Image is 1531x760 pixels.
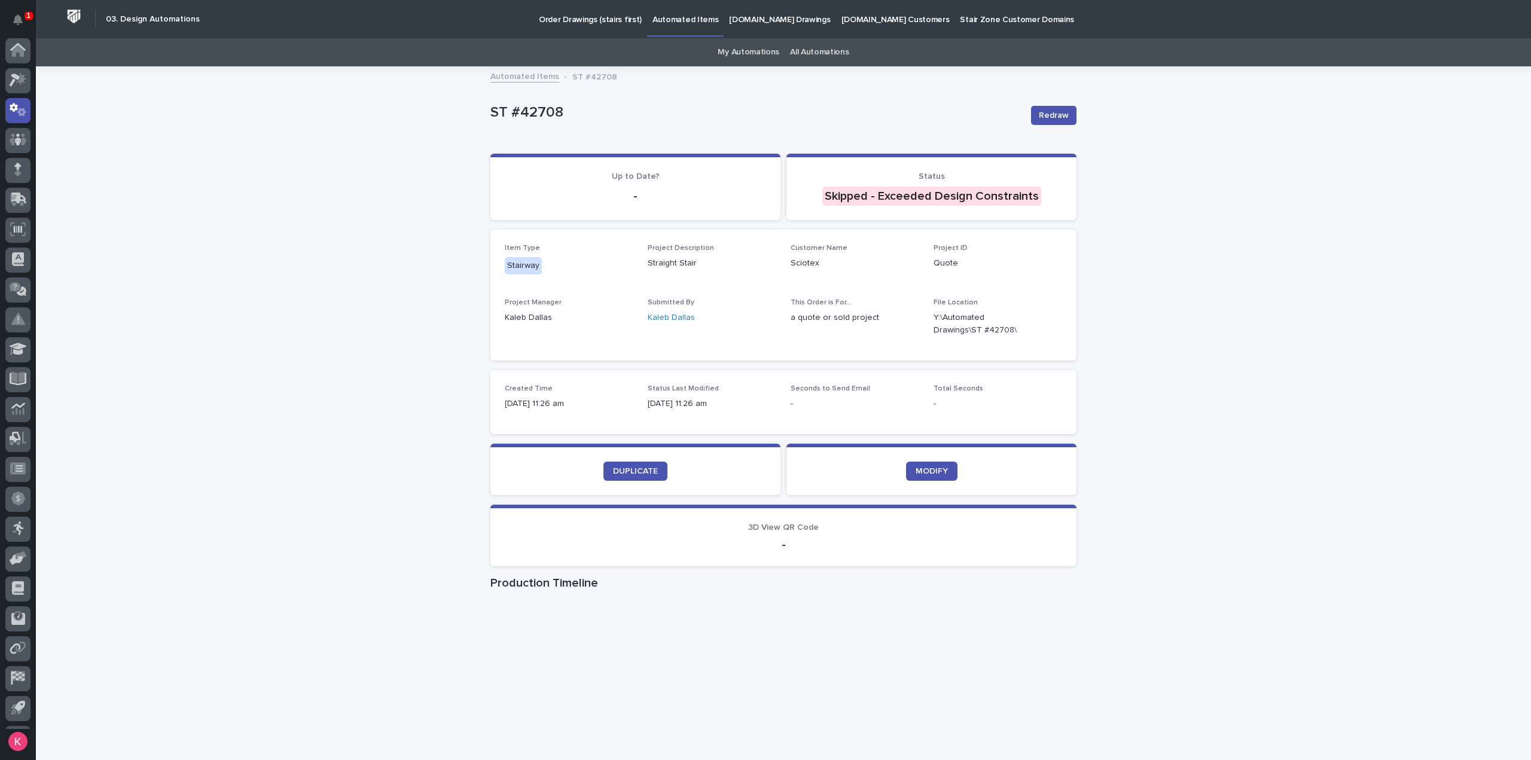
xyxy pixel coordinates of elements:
[1039,109,1069,121] span: Redraw
[603,462,667,481] a: DUPLICATE
[612,172,660,181] span: Up to Date?
[648,257,776,270] p: Straight Stair
[505,385,553,392] span: Created Time
[791,385,870,392] span: Seconds to Send Email
[5,729,31,754] button: users-avatar
[490,104,1021,121] p: ST #42708
[505,245,540,252] span: Item Type
[790,38,849,66] a: All Automations
[505,299,562,306] span: Project Manager
[505,398,633,410] p: [DATE] 11:26 am
[106,14,200,25] h2: 03. Design Automations
[490,69,559,83] a: Automated Items
[572,69,617,83] p: ST #42708
[934,312,1033,337] : Y:\Automated Drawings\ST #42708\
[15,14,31,33] div: Notifications1
[490,576,1076,590] h1: Production Timeline
[748,523,819,532] span: 3D View QR Code
[934,385,983,392] span: Total Seconds
[791,398,919,410] p: -
[1031,106,1076,125] button: Redraw
[934,257,1062,270] p: Quote
[505,312,633,324] p: Kaleb Dallas
[791,312,919,324] p: a quote or sold project
[934,398,1062,410] p: -
[916,467,948,475] span: MODIFY
[934,299,978,306] span: File Location
[505,257,542,274] div: Stairway
[919,172,945,181] span: Status
[791,257,919,270] p: Sciotex
[648,385,719,392] span: Status Last Modified
[648,299,694,306] span: Submitted By
[63,5,85,28] img: Workspace Logo
[505,189,766,203] p: -
[906,462,957,481] a: MODIFY
[648,245,714,252] span: Project Description
[505,538,1062,552] p: -
[791,299,852,306] span: This Order is For...
[934,245,968,252] span: Project ID
[5,7,31,32] button: Notifications
[718,38,779,66] a: My Automations
[26,11,31,20] p: 1
[613,467,658,475] span: DUPLICATE
[648,398,776,410] p: [DATE] 11:26 am
[791,245,847,252] span: Customer Name
[648,312,695,324] a: Kaleb Dallas
[822,187,1041,206] div: Skipped - Exceeded Design Constraints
